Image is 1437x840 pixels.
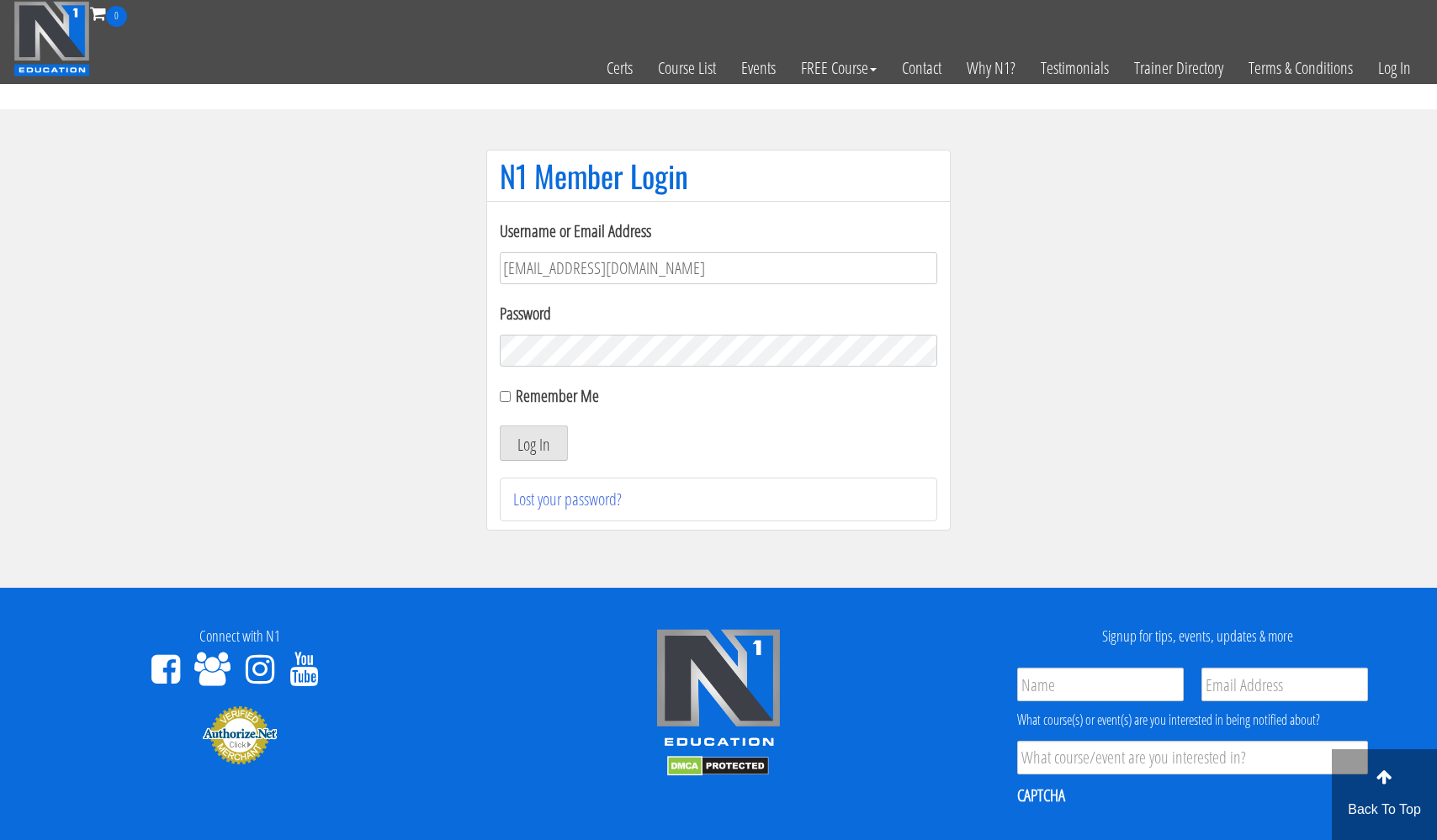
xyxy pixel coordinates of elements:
[516,384,599,407] label: Remember Me
[971,628,1424,645] h4: Signup for tips, events, updates & more
[202,705,278,765] img: Authorize.Net Merchant - Click to Verify
[1332,800,1437,820] p: Back To Top
[1017,710,1368,730] div: What course(s) or event(s) are you interested in being notified about?
[500,219,937,244] label: Username or Email Address
[1201,668,1368,701] input: Email Address
[13,1,90,77] img: n1-education
[1028,27,1121,109] a: Testimonials
[1365,27,1424,109] a: Log In
[954,27,1028,109] a: Why N1?
[667,756,769,776] img: DMCA.com Protection Status
[889,27,954,109] a: Contact
[645,27,729,109] a: Course List
[1121,27,1236,109] a: Trainer Directory
[500,159,937,193] h1: N1 Member Login
[500,301,937,326] label: Password
[1017,741,1368,774] input: What course/event are you interested in?
[1017,668,1184,701] input: Name
[594,27,645,109] a: Certs
[729,27,788,109] a: Events
[788,27,889,109] a: FREE Course
[1236,27,1365,109] a: Terms & Conditions
[90,2,127,24] a: 0
[106,6,127,27] span: 0
[655,628,782,753] img: n1-edu-logo
[1017,785,1065,806] label: CAPTCHA
[513,488,622,510] a: Lost your password?
[13,628,466,645] h4: Connect with N1
[500,425,568,461] button: Log In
